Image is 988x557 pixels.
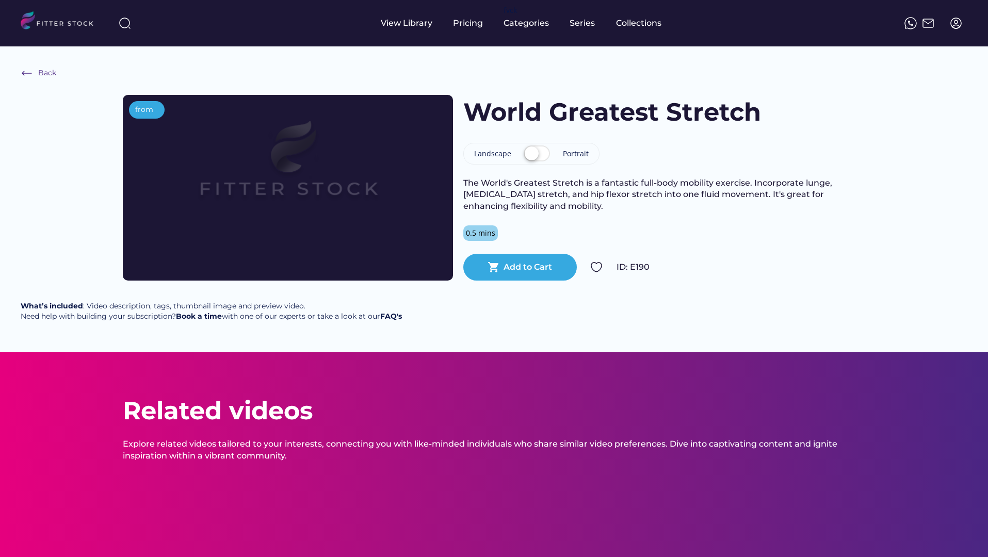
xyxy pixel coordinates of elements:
[504,261,552,273] div: Add to Cart
[617,261,866,273] div: ID: E190
[21,11,102,32] img: LOGO.svg
[504,5,517,15] div: fvck
[156,95,420,243] img: Frame%2079%20%281%29.svg
[590,261,603,273] img: Group%201000002324.svg
[380,312,402,321] a: FAQ's
[463,95,761,129] h1: World Greatest Stretch
[950,17,962,29] img: profile-circle.svg
[21,301,402,321] div: : Video description, tags, thumbnail image and preview video. Need help with building your subscr...
[488,261,500,273] button: shopping_cart
[176,312,222,321] a: Book a time
[616,18,661,29] div: Collections
[135,105,153,115] div: from
[119,17,131,29] img: search-normal%203.svg
[504,18,549,29] div: Categories
[463,177,866,212] div: The World's Greatest Stretch is a fantastic full-body mobility exercise. Incorporate lunge, [MEDI...
[563,149,589,159] div: Portrait
[21,67,33,79] img: Frame%20%286%29.svg
[38,68,56,78] div: Back
[922,17,934,29] img: Frame%2051.svg
[381,18,432,29] div: View Library
[466,228,495,238] div: 0.5 mins
[123,394,313,428] div: Related videos
[570,18,595,29] div: Series
[453,18,483,29] div: Pricing
[21,301,83,310] strong: What’s included
[123,438,866,462] div: Explore related videos tailored to your interests, connecting you with like-minded individuals wh...
[904,17,917,29] img: meteor-icons_whatsapp%20%281%29.svg
[474,149,511,159] div: Landscape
